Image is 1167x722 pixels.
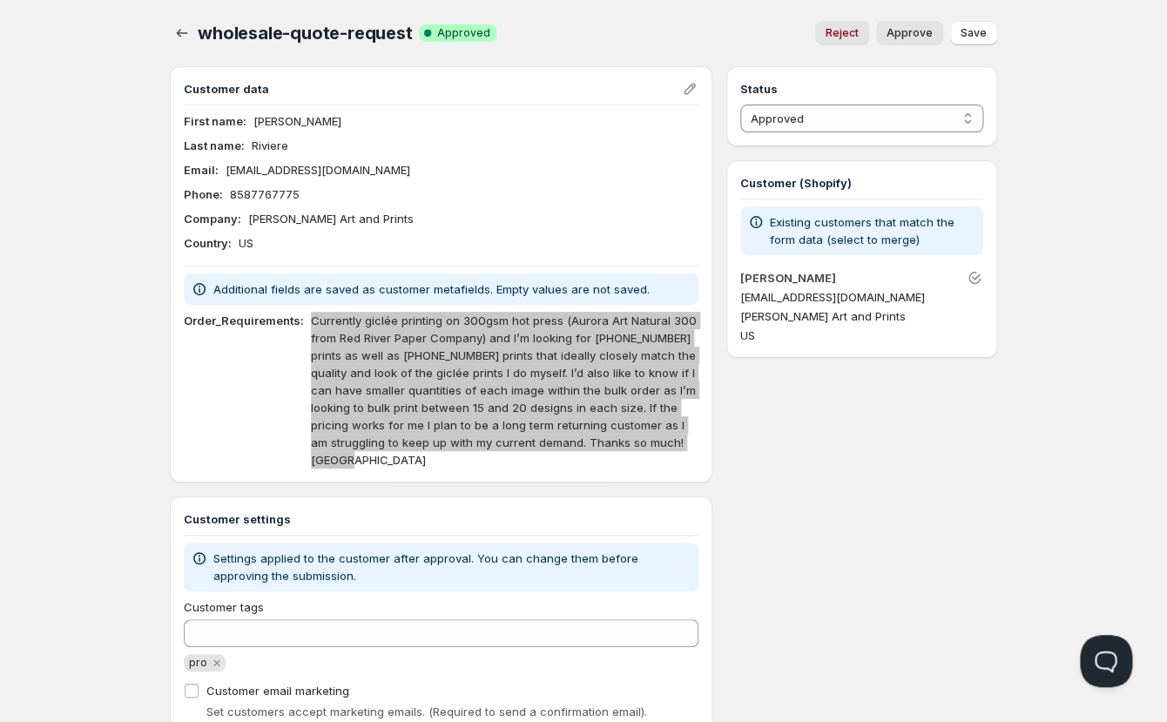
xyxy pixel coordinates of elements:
button: Remove pro [209,655,225,671]
p: Riviere [252,137,288,154]
span: Customer tags [184,600,264,614]
button: Approve [876,21,943,45]
b: Phone : [184,187,223,201]
span: wholesale-quote-request [198,23,412,44]
p: [EMAIL_ADDRESS][DOMAIN_NAME] [226,161,410,179]
p: [EMAIL_ADDRESS][DOMAIN_NAME] [740,288,983,306]
b: Country : [184,236,232,250]
b: Email : [184,163,219,177]
button: Save [950,21,997,45]
span: Reject [826,26,859,40]
b: Order_Requirements : [184,314,304,327]
button: Unlink [962,266,987,290]
p: US [239,234,253,252]
span: Approve [887,26,933,40]
span: [PERSON_NAME] Art and Prints [740,309,906,323]
p: Settings applied to the customer after approval. You can change them before approving the submiss... [213,550,691,584]
p: Additional fields are saved as customer metafields. Empty values are not saved. [213,280,650,298]
p: Currently giclée printing on 300gsm hot press (Aurora Art Natural 300 from Red River Paper Compan... [311,312,698,469]
p: [PERSON_NAME] [253,112,341,130]
h3: Customer (Shopify) [740,174,983,192]
span: pro [189,656,207,669]
span: Save [961,26,987,40]
button: Reject [815,21,869,45]
span: US [740,328,755,342]
h3: Status [740,80,983,98]
b: First name : [184,114,246,128]
button: Edit [678,77,702,101]
h3: Customer data [184,80,681,98]
p: [PERSON_NAME] Art and Prints [248,210,414,227]
p: Existing customers that match the form data (select to merge) [770,213,976,248]
p: 8587767775 [230,186,300,203]
b: Last name : [184,138,245,152]
span: Set customers accept marketing emails. (Required to send a confirmation email). [206,705,647,719]
span: Customer email marketing [206,684,349,698]
iframe: Help Scout Beacon - Open [1080,635,1132,687]
a: [PERSON_NAME] [740,271,836,285]
b: Company : [184,212,241,226]
span: Approved [436,26,489,40]
h3: Customer settings [184,510,698,528]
